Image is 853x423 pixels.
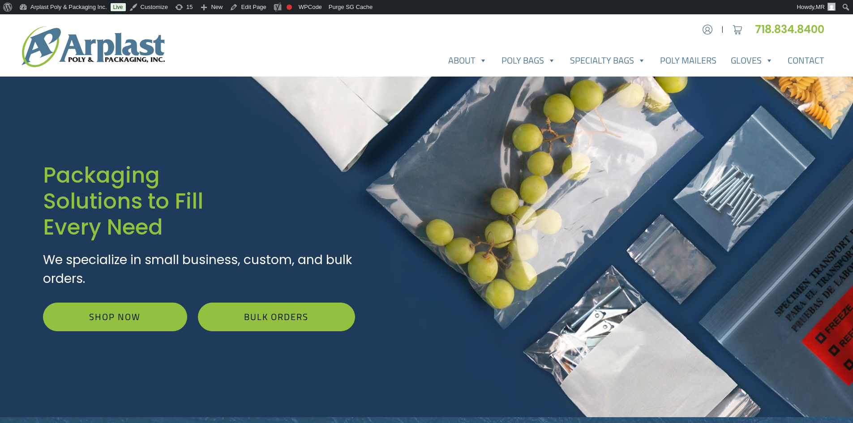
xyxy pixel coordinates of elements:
[755,22,832,37] a: 718.834.8400
[780,51,832,69] a: Contact
[816,4,825,10] span: MR
[21,26,165,67] img: logo
[653,51,724,69] a: Poly Mailers
[721,24,724,35] span: |
[563,51,653,69] a: Specialty Bags
[43,303,187,331] a: Shop Now
[43,251,355,288] p: We specialize in small business, custom, and bulk orders.
[111,3,126,11] a: Live
[43,162,355,240] h1: Packaging Solutions to Fill Every Need
[724,51,780,69] a: Gloves
[198,303,355,331] a: Bulk Orders
[441,51,494,69] a: About
[287,4,292,10] div: Focus keyphrase not set
[494,51,563,69] a: Poly Bags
